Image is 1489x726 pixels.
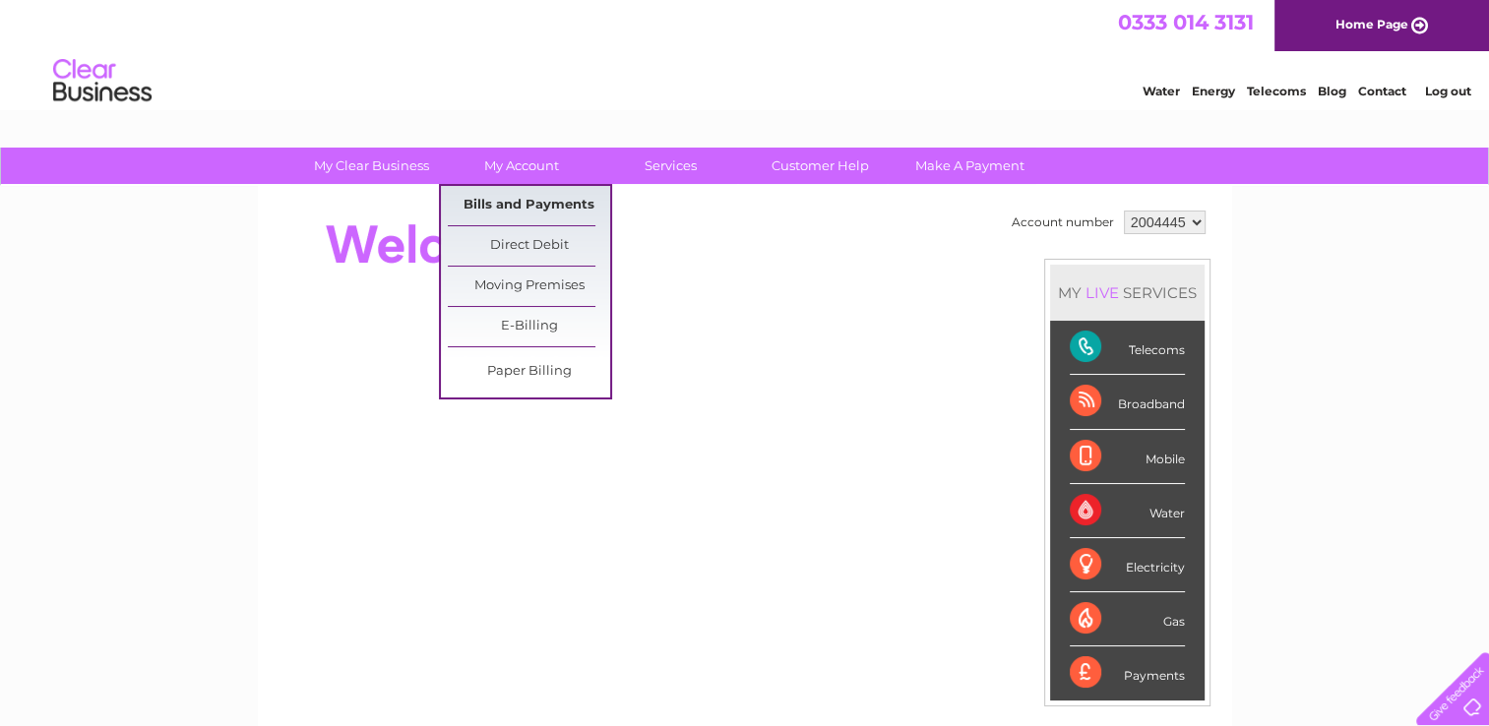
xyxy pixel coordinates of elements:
div: Water [1070,484,1185,538]
a: Paper Billing [448,352,610,392]
div: Payments [1070,646,1185,699]
div: MY SERVICES [1050,265,1205,321]
a: Telecoms [1247,84,1306,98]
div: Telecoms [1070,321,1185,375]
div: Mobile [1070,430,1185,484]
a: Blog [1318,84,1346,98]
img: logo.png [52,51,153,111]
a: E-Billing [448,307,610,346]
a: Direct Debit [448,226,610,266]
div: Electricity [1070,538,1185,592]
a: My Account [440,148,602,184]
a: Contact [1358,84,1406,98]
div: Gas [1070,592,1185,646]
a: Moving Premises [448,267,610,306]
td: Account number [1007,206,1119,239]
a: My Clear Business [290,148,453,184]
a: Services [589,148,752,184]
a: Log out [1424,84,1470,98]
a: Bills and Payments [448,186,610,225]
div: Broadband [1070,375,1185,429]
div: Clear Business is a trading name of Verastar Limited (registered in [GEOGRAPHIC_DATA] No. 3667643... [280,11,1210,95]
a: Water [1143,84,1180,98]
a: Customer Help [739,148,901,184]
a: 0333 014 3131 [1118,10,1254,34]
div: LIVE [1082,283,1123,302]
a: Energy [1192,84,1235,98]
a: Make A Payment [889,148,1051,184]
